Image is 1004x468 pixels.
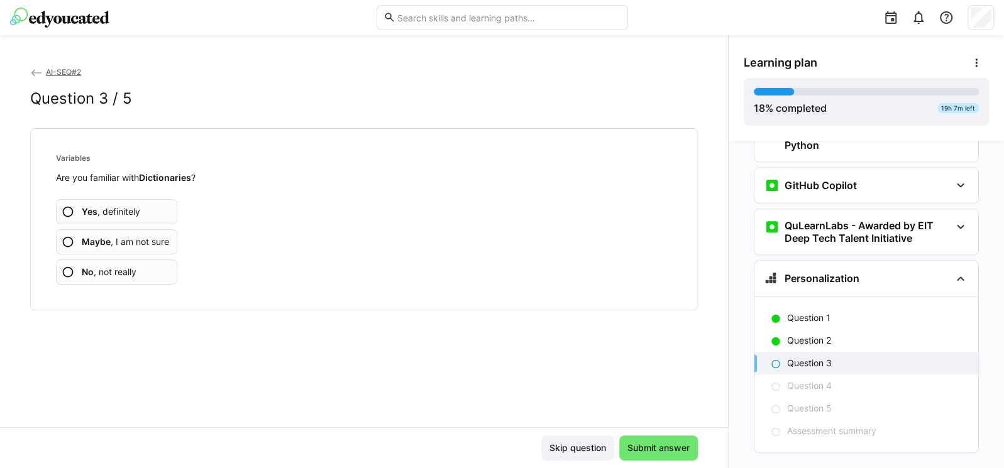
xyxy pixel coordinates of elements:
[787,379,832,392] p: Question 4
[754,102,765,114] span: 18
[787,402,832,415] p: Question 5
[82,266,136,278] span: , not really
[395,12,621,23] input: Search skills and learning paths…
[82,236,111,247] b: Maybe
[56,172,196,183] span: Are you familiar with ?
[787,425,876,437] p: Assessment summary
[82,266,94,277] b: No
[754,101,827,116] div: % completed
[785,179,857,192] h3: GitHub Copilot
[30,89,132,108] h2: Question 3 / 5
[82,206,97,217] b: Yes
[787,312,830,324] p: Question 1
[626,442,692,454] span: Submit answer
[30,67,81,77] a: AI-SEQ#2
[937,103,979,113] div: 19h 7m left
[139,172,191,183] strong: Dictionaries
[785,272,859,285] h3: Personalization
[548,442,608,454] span: Skip question
[619,435,698,460] button: Submit answer
[787,357,832,369] p: Question 3
[785,219,951,244] h3: QuLearnLabs - Awarded by EIT Deep Tech Talent Initiative
[744,56,817,70] span: Learning plan
[46,67,81,77] span: AI-SEQ#2
[56,154,672,163] h4: Variables
[541,435,614,460] button: Skip question
[82,236,169,248] span: , I am not sure
[82,205,140,218] span: , definitely
[787,334,831,347] p: Question 2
